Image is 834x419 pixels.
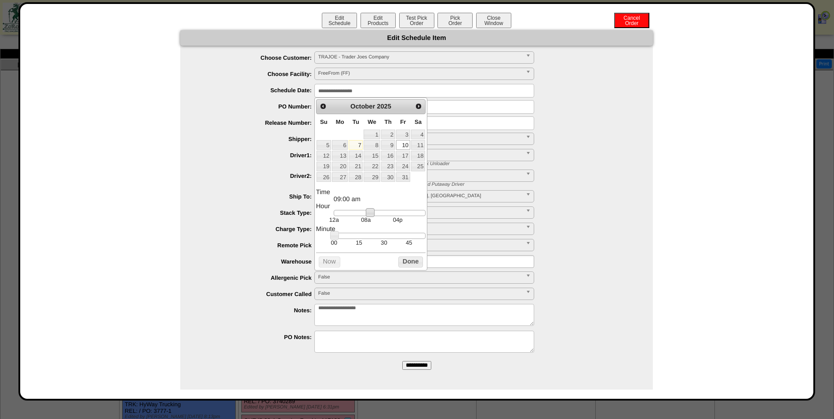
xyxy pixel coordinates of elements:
a: 1 [364,130,380,139]
span: Sunday [320,119,328,125]
td: 15 [346,239,371,246]
td: 12a [318,216,350,224]
span: Tuesday [353,119,359,125]
a: 13 [332,151,348,160]
span: FreeFrom (FF) [318,68,522,79]
a: 8 [364,140,380,150]
a: 12 [317,151,331,160]
a: Next [413,101,424,112]
button: CancelOrder [614,13,649,28]
label: Customer Called [198,291,314,297]
a: Prev [317,101,329,112]
a: 26 [317,172,331,182]
span: October [350,103,375,110]
a: 18 [411,151,425,160]
a: 2 [381,130,395,139]
a: 11 [411,140,425,150]
span: Friday [400,119,406,125]
button: Now [319,256,340,267]
a: 29 [364,172,380,182]
a: 19 [317,162,331,171]
td: 08a [350,216,382,224]
td: 45 [397,239,422,246]
dt: Minute [316,226,426,233]
div: * Driver 1: Shipment Load Picker OR Receiving Truck Unloader [308,161,653,166]
label: Ship To: [198,193,314,200]
a: 23 [381,162,395,171]
a: 21 [349,162,363,171]
button: Done [398,256,423,267]
a: 31 [396,172,410,182]
button: EditSchedule [322,13,357,28]
button: Test PickOrder [399,13,434,28]
a: 22 [364,162,380,171]
a: 30 [381,172,395,182]
td: 04p [382,216,413,224]
label: Shipper: [198,136,314,142]
label: Release Number: [198,119,314,126]
label: Schedule Date: [198,87,314,94]
label: Remote Pick [198,242,314,249]
div: Edit Schedule Item [180,30,653,46]
a: 27 [332,172,348,182]
span: Thursday [385,119,392,125]
a: 16 [381,151,395,160]
a: 6 [332,140,348,150]
a: 14 [349,151,363,160]
label: PO Number: [198,103,314,110]
a: 20 [332,162,348,171]
div: * Driver 2: Shipment Truck Loader OR Receiving Load Putaway Driver [308,182,653,187]
td: 00 [321,239,346,246]
a: 17 [396,151,410,160]
td: 30 [371,239,397,246]
label: Warehouse [198,258,314,265]
a: 10 [396,140,410,150]
label: PO Notes: [198,334,314,340]
label: Driver1: [198,152,314,159]
label: Choose Facility: [198,71,314,77]
a: 24 [396,162,410,171]
label: Choose Customer: [198,54,314,61]
span: Saturday [415,119,422,125]
a: 3 [396,130,410,139]
span: Next [415,103,422,110]
span: Monday [336,119,344,125]
label: Driver2: [198,173,314,179]
span: Wednesday [368,119,376,125]
label: Stack Type: [198,209,314,216]
button: EditProducts [361,13,396,28]
a: 9 [381,140,395,150]
button: CloseWindow [476,13,511,28]
label: Allergenic Pick [198,275,314,281]
label: Charge Type: [198,226,314,232]
a: CloseWindow [475,20,512,26]
a: 28 [349,172,363,182]
span: False [318,272,522,282]
a: 4 [411,130,425,139]
a: 5 [317,140,331,150]
dt: Time [316,189,426,196]
span: False [318,288,522,299]
dd: 09:00 am [334,196,426,203]
a: 7 [349,140,363,150]
label: Notes: [198,307,314,314]
span: Prev [320,103,327,110]
span: 2025 [377,103,391,110]
button: PickOrder [437,13,473,28]
a: 15 [364,151,380,160]
a: 25 [411,162,425,171]
dt: Hour [316,203,426,210]
span: TRAJOE - Trader Joes Company [318,52,522,62]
